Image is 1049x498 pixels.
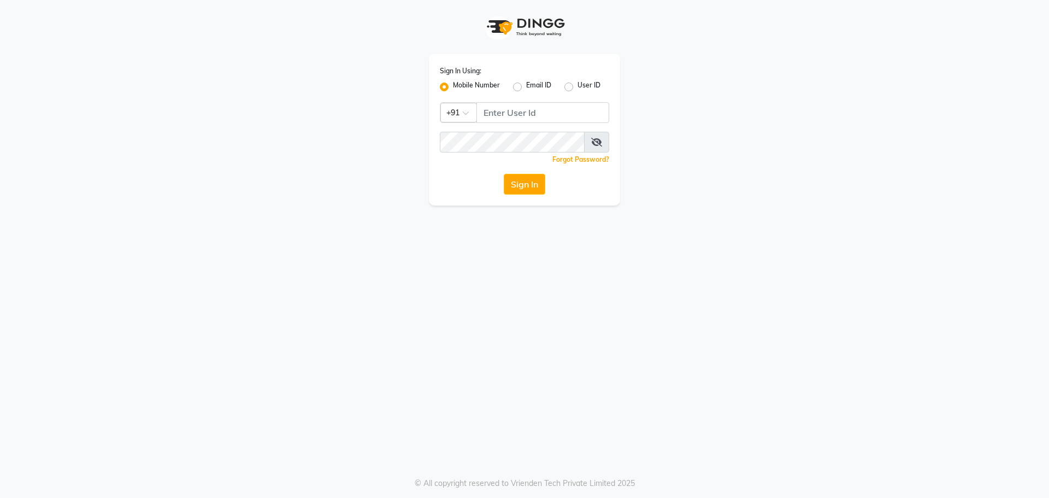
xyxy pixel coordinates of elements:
a: Forgot Password? [552,155,609,163]
label: User ID [577,80,600,93]
label: Mobile Number [453,80,500,93]
label: Sign In Using: [440,66,481,76]
label: Email ID [526,80,551,93]
input: Username [476,102,609,123]
img: logo1.svg [481,11,568,43]
button: Sign In [504,174,545,195]
input: Username [440,132,585,153]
